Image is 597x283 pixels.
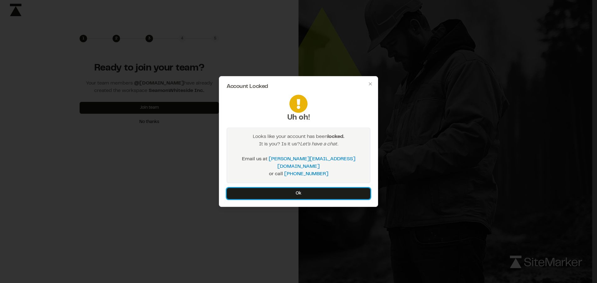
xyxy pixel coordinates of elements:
[284,172,328,176] a: [PHONE_NUMBER]
[227,188,370,199] button: Ok
[300,142,338,146] em: Let's have a chat.
[242,157,355,176] span: Email us at or call
[227,128,370,183] p: Looks like your account has been It is you? Is it us?
[227,84,370,89] h2: Account Locked
[269,157,355,169] a: [PERSON_NAME][EMAIL_ADDRESS][DOMAIN_NAME]
[287,113,310,123] p: Uh oh!
[327,135,344,139] strong: locked.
